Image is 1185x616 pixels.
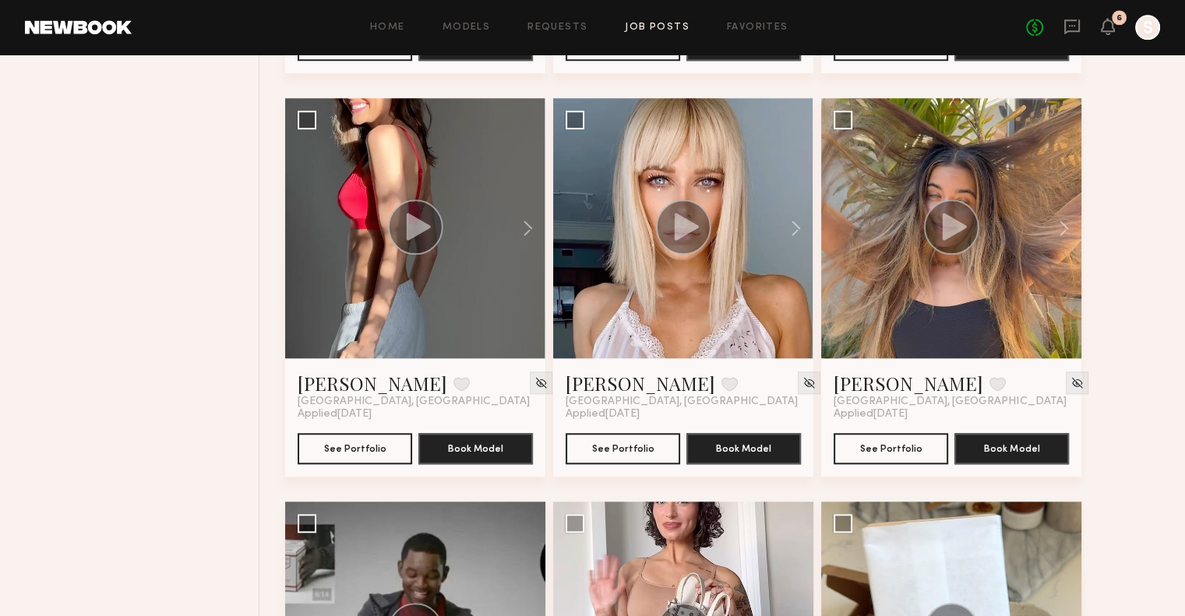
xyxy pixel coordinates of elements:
[298,396,530,408] span: [GEOGRAPHIC_DATA], [GEOGRAPHIC_DATA]
[298,371,447,396] a: [PERSON_NAME]
[834,371,983,396] a: [PERSON_NAME]
[686,433,801,464] button: Book Model
[954,433,1069,464] button: Book Model
[1070,376,1084,389] img: Unhide Model
[802,376,816,389] img: Unhide Model
[834,396,1066,408] span: [GEOGRAPHIC_DATA], [GEOGRAPHIC_DATA]
[1135,15,1160,40] a: S
[566,371,715,396] a: [PERSON_NAME]
[954,441,1069,454] a: Book Model
[298,408,533,421] div: Applied [DATE]
[443,23,490,33] a: Models
[686,441,801,454] a: Book Model
[418,433,533,464] button: Book Model
[566,396,798,408] span: [GEOGRAPHIC_DATA], [GEOGRAPHIC_DATA]
[1116,14,1122,23] div: 6
[370,23,405,33] a: Home
[527,23,587,33] a: Requests
[534,376,548,389] img: Unhide Model
[625,23,689,33] a: Job Posts
[566,408,801,421] div: Applied [DATE]
[834,433,948,464] button: See Portfolio
[727,23,788,33] a: Favorites
[566,433,680,464] button: See Portfolio
[418,441,533,454] a: Book Model
[834,408,1069,421] div: Applied [DATE]
[298,433,412,464] button: See Portfolio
